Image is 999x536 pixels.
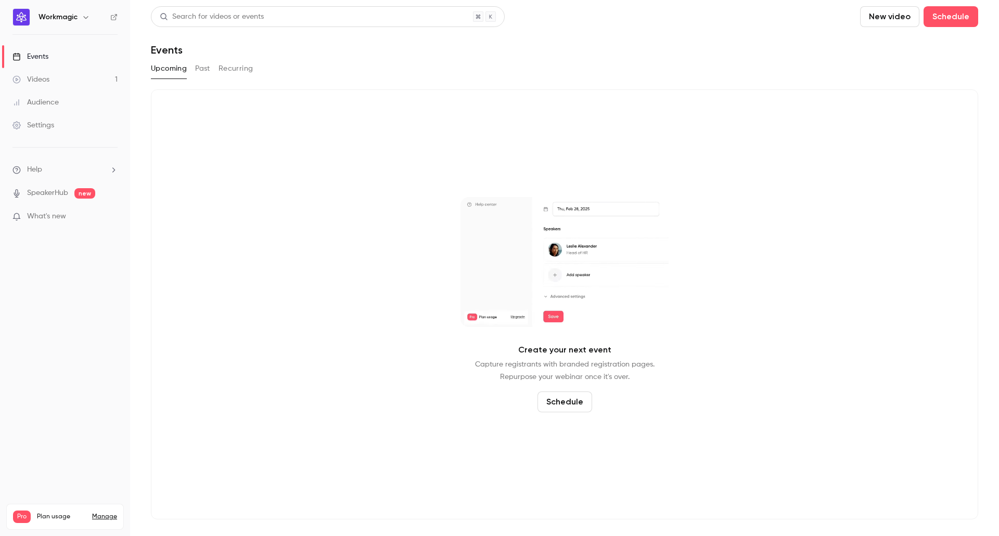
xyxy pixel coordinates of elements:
button: Schedule [924,6,978,27]
span: new [74,188,95,199]
a: Manage [92,513,117,521]
div: Events [12,51,48,62]
button: Upcoming [151,60,187,77]
button: Past [195,60,210,77]
div: Search for videos or events [160,11,264,22]
button: Schedule [537,391,592,412]
p: Capture registrants with branded registration pages. Repurpose your webinar once it's over. [475,358,655,383]
div: Audience [12,97,59,108]
h6: Workmagic [39,12,78,22]
div: Videos [12,74,49,85]
a: SpeakerHub [27,188,68,199]
span: What's new [27,211,66,222]
span: Pro [13,511,31,523]
h1: Events [151,44,183,56]
button: New video [860,6,919,27]
div: Settings [12,120,54,130]
button: Recurring [219,60,253,77]
span: Plan usage [37,513,86,521]
span: Help [27,164,42,175]
li: help-dropdown-opener [12,164,118,175]
p: Create your next event [518,344,611,356]
img: Workmagic [13,9,30,25]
